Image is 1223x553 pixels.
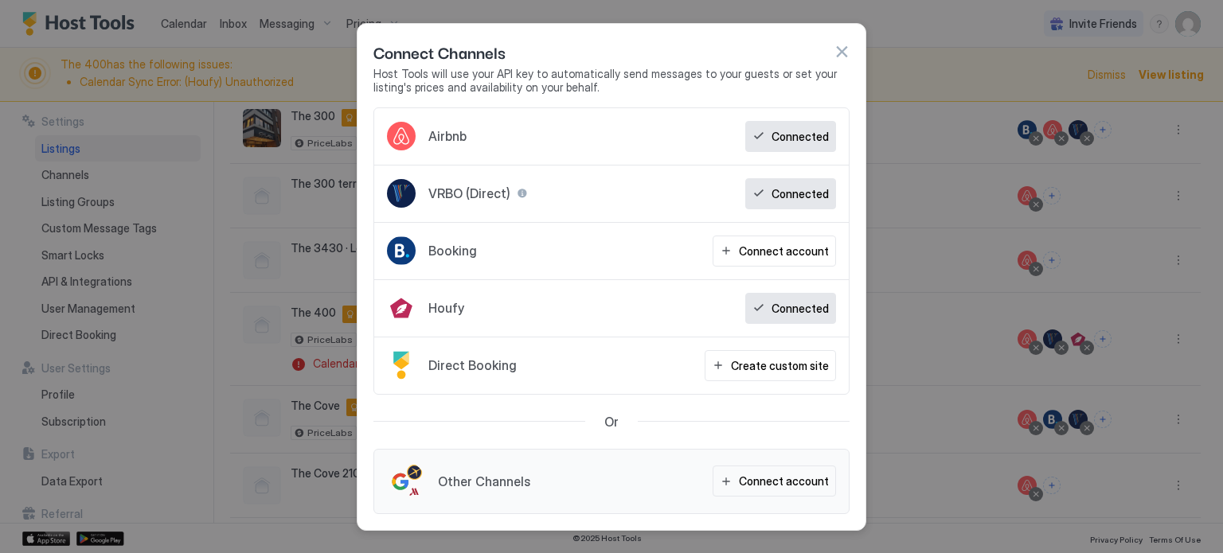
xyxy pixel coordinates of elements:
div: Connect account [739,243,829,259]
span: Other Channels [438,473,530,489]
div: Connected [772,128,829,145]
span: Airbnb [428,128,467,144]
button: Connect account [713,465,836,497]
div: Connect account [739,473,829,489]
button: Connected [745,293,836,324]
span: Houfy [428,300,464,316]
div: Connected [772,300,829,317]
iframe: Intercom live chat [16,499,54,537]
button: Connected [745,178,836,209]
button: Connected [745,121,836,152]
span: Direct Booking [428,357,517,373]
span: VRBO (Direct) [428,185,510,201]
div: Create custom site [731,357,829,374]
span: Booking [428,243,477,259]
span: Host Tools will use your API key to automatically send messages to your guests or set your listin... [373,67,850,95]
button: Connect account [713,236,836,267]
span: Connect Channels [373,40,506,64]
span: Or [604,414,619,430]
div: Connected [772,185,829,202]
button: Create custom site [705,350,836,381]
